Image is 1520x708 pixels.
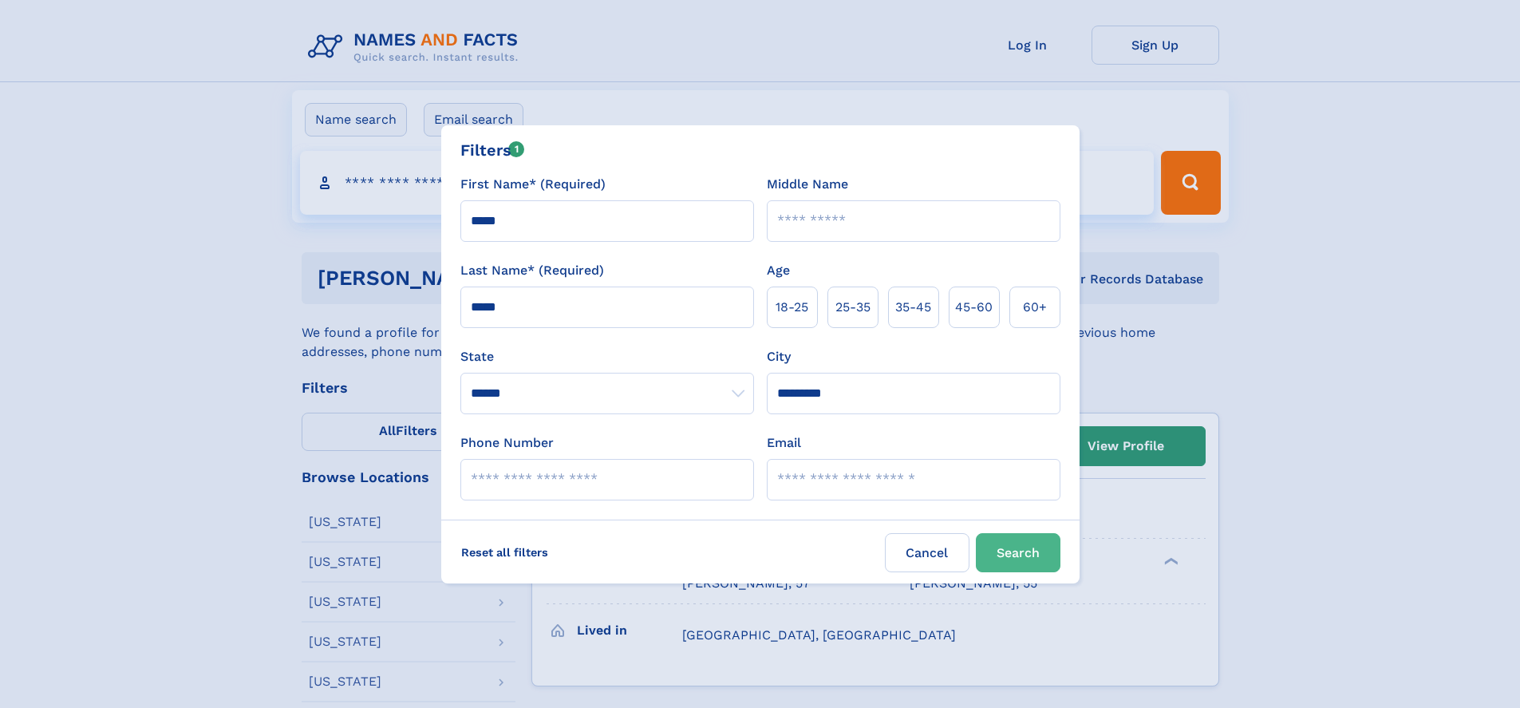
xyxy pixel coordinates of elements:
label: City [767,347,791,366]
div: Filters [460,138,525,162]
span: 18‑25 [776,298,808,317]
label: Reset all filters [451,533,559,572]
label: Age [767,261,790,280]
label: Phone Number [460,433,554,453]
span: 35‑45 [895,298,931,317]
label: Last Name* (Required) [460,261,604,280]
label: State [460,347,754,366]
button: Search [976,533,1060,572]
label: Middle Name [767,175,848,194]
label: First Name* (Required) [460,175,606,194]
span: 45‑60 [955,298,993,317]
label: Email [767,433,801,453]
span: 25‑35 [835,298,871,317]
label: Cancel [885,533,969,572]
span: 60+ [1023,298,1047,317]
